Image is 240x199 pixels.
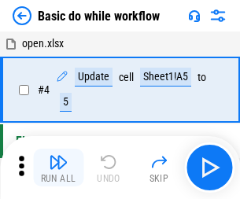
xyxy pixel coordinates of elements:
div: Sheet1!A5 [140,68,191,87]
img: Main button [197,155,222,180]
img: Support [188,9,201,22]
div: 5 [60,93,72,112]
button: Skip [134,149,184,186]
div: Basic do while workflow [38,9,160,24]
img: Run All [49,153,68,171]
div: Update [75,68,113,87]
img: Back [13,6,31,25]
div: Skip [150,174,169,183]
div: Run All [41,174,76,183]
span: open.xlsx [22,37,64,50]
img: Skip [150,153,168,171]
div: to [198,72,206,83]
button: Run All [33,149,83,186]
div: cell [119,72,134,83]
span: # 4 [38,83,50,96]
img: Settings menu [209,6,227,25]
